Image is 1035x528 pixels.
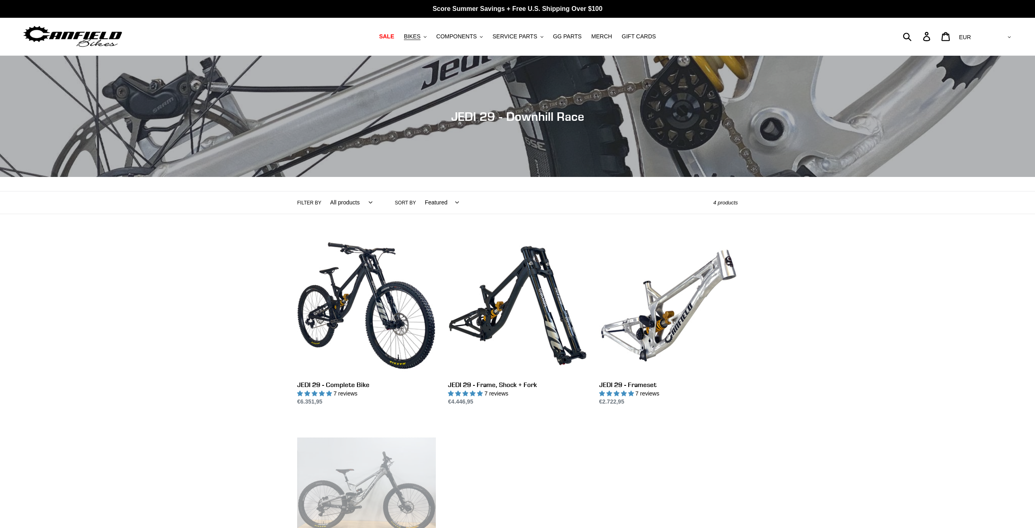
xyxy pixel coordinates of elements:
label: Sort by [395,199,416,206]
button: BIKES [400,31,431,42]
span: 4 products [713,200,738,206]
a: GG PARTS [549,31,586,42]
span: SALE [379,33,394,40]
a: SALE [375,31,398,42]
span: GG PARTS [553,33,582,40]
button: COMPONENTS [432,31,487,42]
label: Filter by [297,199,321,206]
input: Search [907,27,928,45]
span: JEDI 29 - Downhill Race [451,109,584,124]
span: COMPONENTS [436,33,477,40]
span: MERCH [591,33,612,40]
span: BIKES [404,33,420,40]
img: Canfield Bikes [22,24,123,49]
a: MERCH [587,31,616,42]
span: GIFT CARDS [622,33,656,40]
span: SERVICE PARTS [492,33,537,40]
a: GIFT CARDS [618,31,660,42]
button: SERVICE PARTS [488,31,547,42]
